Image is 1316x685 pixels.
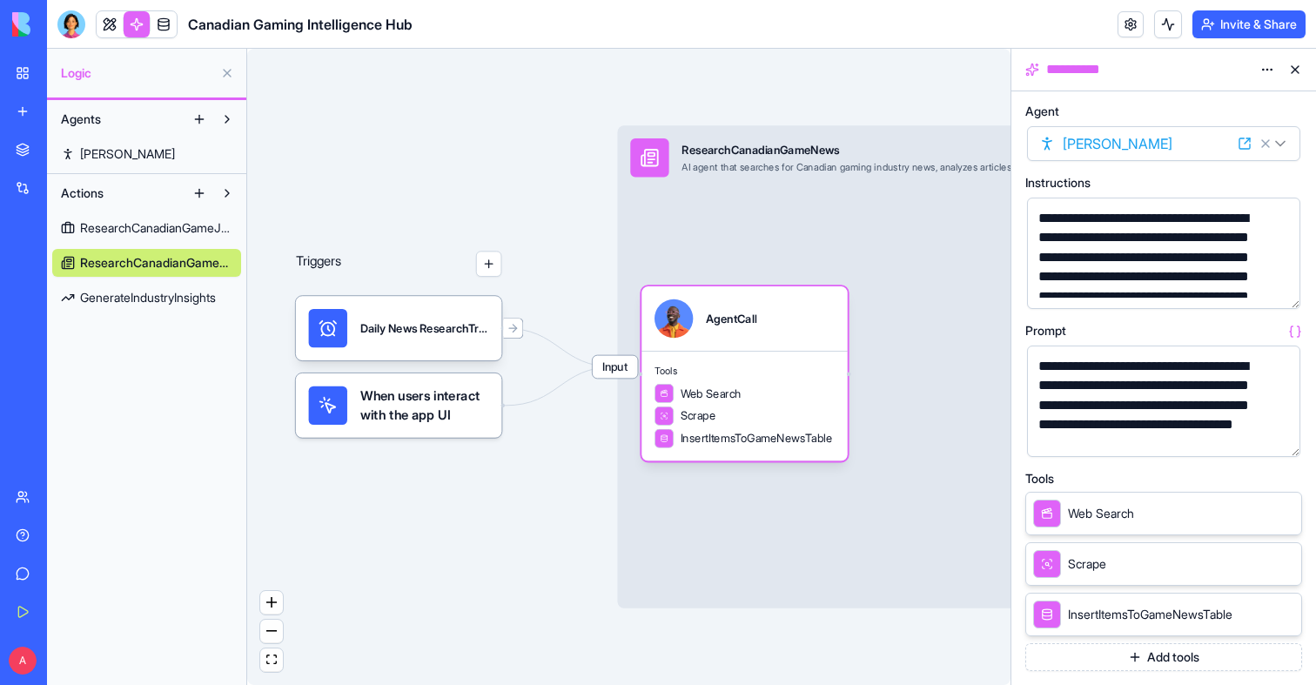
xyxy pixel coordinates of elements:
button: Agents [52,105,185,133]
button: zoom out [260,620,283,643]
span: Input [593,356,638,379]
div: Daily News ResearchTrigger [360,320,489,336]
span: Web Search [1068,505,1134,522]
span: Logic [61,64,213,82]
a: ResearchCanadianGameJobs [52,214,241,242]
div: ResearchCanadianGameNews [681,142,1164,158]
span: Scrape [681,408,716,424]
span: ResearchCanadianGameNews [80,254,232,272]
a: ResearchCanadianGameNews [52,249,241,277]
span: InsertItemsToGameNewsTable [1068,606,1232,623]
img: logo [12,12,120,37]
div: Triggers [296,199,502,438]
span: Web Search [681,386,742,401]
div: AI agent that searches for Canadian gaming industry news, analyzes articles for insights, and sto... [681,161,1164,174]
span: [PERSON_NAME] [80,145,175,163]
span: Tools [655,365,835,378]
div: When users interact with the app UI [296,373,502,438]
div: Daily News ResearchTrigger [296,296,502,360]
span: When users interact with the app UI [360,386,489,425]
g: Edge from 68ddbd887e7c55294382295a to 68ddbd69caafd4ccd74b3497 [505,328,614,366]
span: Actions [61,185,104,202]
span: Prompt [1025,325,1066,337]
div: InputResearchCanadianGameNewsAI agent that searches for Canadian gaming industry news, analyzes a... [617,125,1267,608]
button: Invite & Share [1192,10,1306,38]
span: Scrape [1068,555,1106,573]
span: Tools [1025,473,1054,485]
button: Actions [52,179,185,207]
button: Add tools [1025,643,1302,671]
span: Agent [1025,105,1059,118]
span: Instructions [1025,177,1091,189]
g: Edge from UI_TRIGGERS to 68ddbd69caafd4ccd74b3497 [505,367,614,406]
span: ResearchCanadianGameJobs [80,219,232,237]
span: GenerateIndustryInsights [80,289,216,306]
div: AgentCall [706,311,756,326]
a: GenerateIndustryInsights [52,284,241,312]
button: zoom in [260,591,283,614]
span: A [9,647,37,675]
a: [PERSON_NAME] [52,140,241,168]
span: Agents [61,111,101,128]
p: Triggers [296,251,342,277]
div: AgentCallToolsWeb SearchScrapeInsertItemsToGameNewsTable [641,286,848,461]
span: InsertItemsToGameNewsTable [681,431,833,447]
span: Canadian Gaming Intelligence Hub [188,14,413,35]
button: fit view [260,648,283,672]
